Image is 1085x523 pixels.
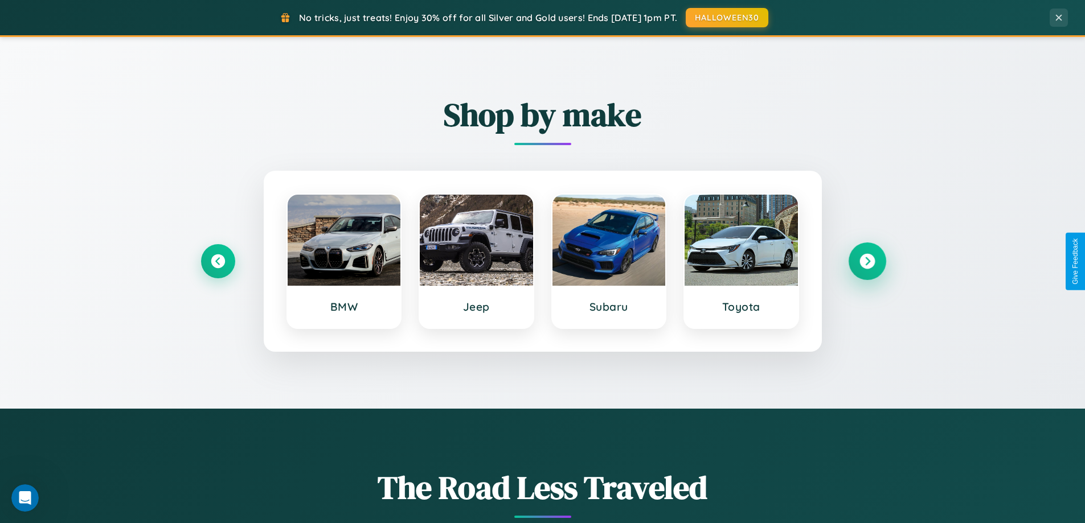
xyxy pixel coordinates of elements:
h2: Shop by make [201,93,885,137]
h3: Subaru [564,300,654,314]
h3: Jeep [431,300,522,314]
iframe: Intercom live chat [11,484,39,512]
h3: Toyota [696,300,787,314]
button: HALLOWEEN30 [686,8,768,27]
div: Give Feedback [1071,238,1079,285]
h1: The Road Less Traveled [201,466,885,509]
span: No tricks, just treats! Enjoy 30% off for all Silver and Gold users! Ends [DATE] 1pm PT. [299,12,677,23]
h3: BMW [299,300,390,314]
